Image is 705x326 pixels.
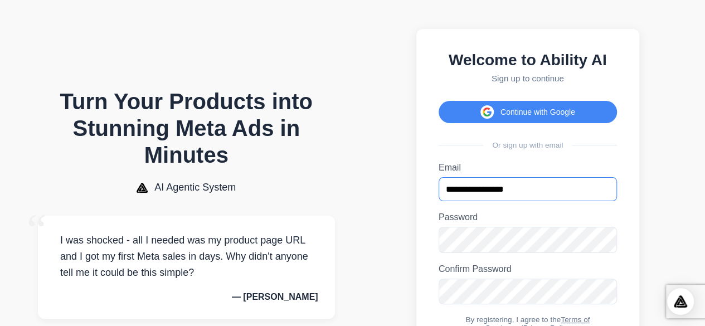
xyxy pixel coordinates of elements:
[439,163,617,173] label: Email
[55,292,318,302] p: — [PERSON_NAME]
[154,182,236,193] span: AI Agentic System
[27,205,47,255] span: “
[55,232,318,280] p: I was shocked - all I needed was my product page URL and I got my first Meta sales in days. Why d...
[137,183,148,193] img: AI Agentic System Logo
[439,212,617,222] label: Password
[439,264,617,274] label: Confirm Password
[439,101,617,123] button: Continue with Google
[38,88,335,168] h1: Turn Your Products into Stunning Meta Ads in Minutes
[439,51,617,69] h2: Welcome to Ability AI
[439,74,617,83] p: Sign up to continue
[439,141,617,149] div: Or sign up with email
[667,288,694,315] div: Open Intercom Messenger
